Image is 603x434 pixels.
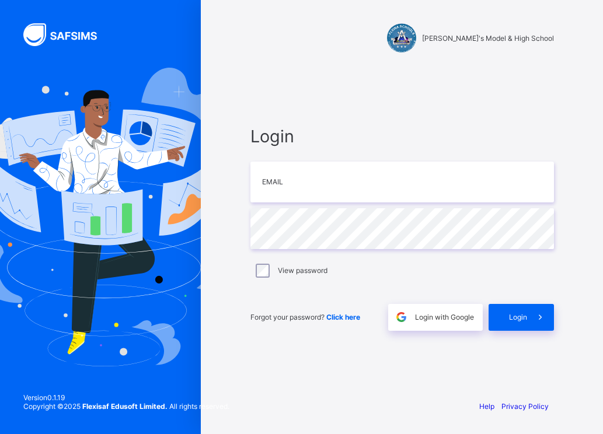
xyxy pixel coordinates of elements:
a: Click here [326,313,360,321]
span: Copyright © 2025 All rights reserved. [23,402,229,411]
span: Version 0.1.19 [23,393,229,402]
span: Login [509,313,527,321]
img: google.396cfc9801f0270233282035f929180a.svg [395,310,408,324]
strong: Flexisaf Edusoft Limited. [82,402,168,411]
span: [PERSON_NAME]'s Model & High School [422,34,554,43]
a: Privacy Policy [501,402,549,411]
a: Help [479,402,494,411]
span: Login [250,126,554,146]
span: Forgot your password? [250,313,360,321]
label: View password [278,266,327,275]
img: SAFSIMS Logo [23,23,111,46]
span: Login with Google [415,313,474,321]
